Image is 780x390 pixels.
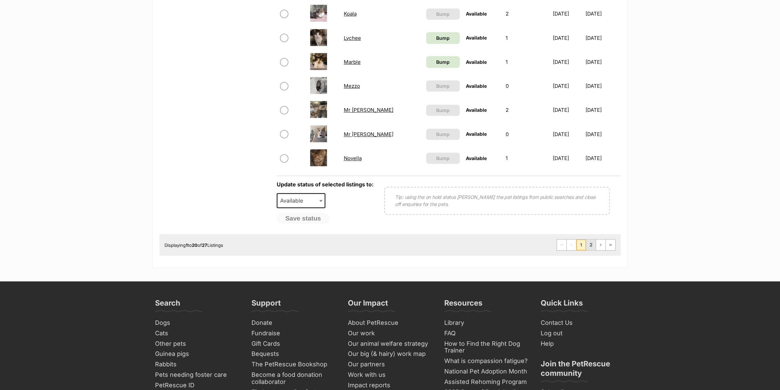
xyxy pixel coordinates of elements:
[344,83,360,89] a: Mezzo
[442,366,531,377] a: National Pet Adoption Month
[466,131,487,137] span: Available
[344,59,361,65] a: Marble
[436,82,450,89] span: Bump
[345,339,435,349] a: Our animal welfare strategy
[186,242,188,248] strong: 1
[345,349,435,359] a: Our big (& hairy) work map
[466,107,487,113] span: Available
[345,359,435,370] a: Our partners
[557,239,566,250] span: First page
[436,58,450,66] span: Bump
[538,318,628,328] a: Contact Us
[596,239,605,250] a: Next page
[152,349,242,359] a: Guinea pigs
[426,32,460,44] a: Bump
[436,155,450,162] span: Bump
[442,328,531,339] a: FAQ
[442,377,531,387] a: Assisted Rehoming Program
[585,2,620,25] td: [DATE]
[426,153,460,164] button: Bump
[466,35,487,41] span: Available
[541,359,625,382] h3: Join the PetRescue community
[503,2,549,25] td: 2
[345,328,435,339] a: Our work
[538,339,628,349] a: Help
[538,328,628,339] a: Log out
[152,359,242,370] a: Rabbits
[344,35,361,41] a: Lychee
[585,50,620,74] td: [DATE]
[550,2,585,25] td: [DATE]
[550,123,585,146] td: [DATE]
[344,10,357,17] a: Koala
[152,328,242,339] a: Cats
[249,359,338,370] a: The PetRescue Bookshop
[426,56,460,68] a: Bump
[550,147,585,170] td: [DATE]
[249,328,338,339] a: Fundraise
[567,239,576,250] span: Previous page
[344,155,362,161] a: Novella
[557,239,616,251] nav: Pagination
[348,298,388,312] h3: Our Impact
[550,26,585,50] td: [DATE]
[541,298,583,312] h3: Quick Links
[152,318,242,328] a: Dogs
[436,131,450,138] span: Bump
[503,147,549,170] td: 1
[503,50,549,74] td: 1
[466,83,487,89] span: Available
[585,123,620,146] td: [DATE]
[344,107,393,113] a: Mr [PERSON_NAME]
[444,298,482,312] h3: Resources
[152,370,242,380] a: Pets needing foster care
[277,181,373,188] label: Update status of selected listings to:
[550,74,585,98] td: [DATE]
[152,339,242,349] a: Other pets
[345,318,435,328] a: About PetRescue
[202,242,207,248] strong: 27
[192,242,198,248] strong: 20
[155,298,180,312] h3: Search
[585,98,620,122] td: [DATE]
[426,129,460,140] button: Bump
[466,11,487,17] span: Available
[503,123,549,146] td: 0
[249,318,338,328] a: Donate
[585,74,620,98] td: [DATE]
[442,318,531,328] a: Library
[251,298,281,312] h3: Support
[442,356,531,366] a: What is compassion fatigue?
[550,50,585,74] td: [DATE]
[550,98,585,122] td: [DATE]
[249,349,338,359] a: Bequests
[606,239,615,250] a: Last page
[585,147,620,170] td: [DATE]
[395,193,599,208] p: Tip: using the on hold status [PERSON_NAME] the pet listings from public searches and close off e...
[426,80,460,92] button: Bump
[164,242,223,248] span: Displaying to of Listings
[576,239,586,250] span: Page 1
[249,339,338,349] a: Gift Cards
[503,74,549,98] td: 0
[436,34,450,42] span: Bump
[277,196,310,205] span: Available
[466,59,487,65] span: Available
[426,105,460,116] button: Bump
[426,8,460,20] button: Bump
[585,26,620,50] td: [DATE]
[503,26,549,50] td: 1
[442,339,531,356] a: How to Find the Right Dog Trainer
[277,193,325,208] span: Available
[344,131,393,137] a: Mr [PERSON_NAME]
[345,370,435,380] a: Work with us
[277,213,329,224] button: Save status
[466,155,487,161] span: Available
[586,239,596,250] a: Page 2
[436,10,450,18] span: Bump
[249,370,338,387] a: Become a food donation collaborator
[503,98,549,122] td: 2
[436,107,450,114] span: Bump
